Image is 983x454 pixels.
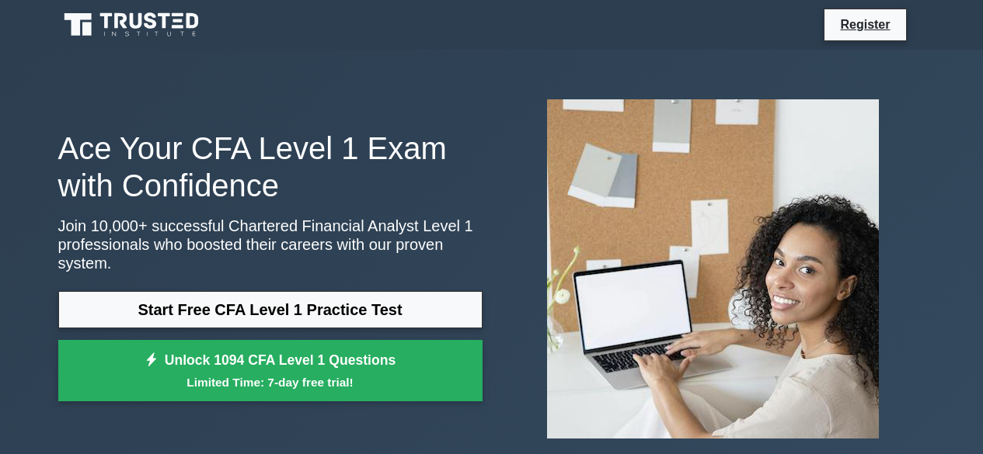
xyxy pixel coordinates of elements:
[78,373,463,391] small: Limited Time: 7-day free trial!
[58,291,483,328] a: Start Free CFA Level 1 Practice Test
[831,15,899,34] a: Register
[58,217,483,272] p: Join 10,000+ successful Chartered Financial Analyst Level 1 professionals who boosted their caree...
[58,130,483,204] h1: Ace Your CFA Level 1 Exam with Confidence
[58,340,483,402] a: Unlock 1094 CFA Level 1 QuestionsLimited Time: 7-day free trial!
